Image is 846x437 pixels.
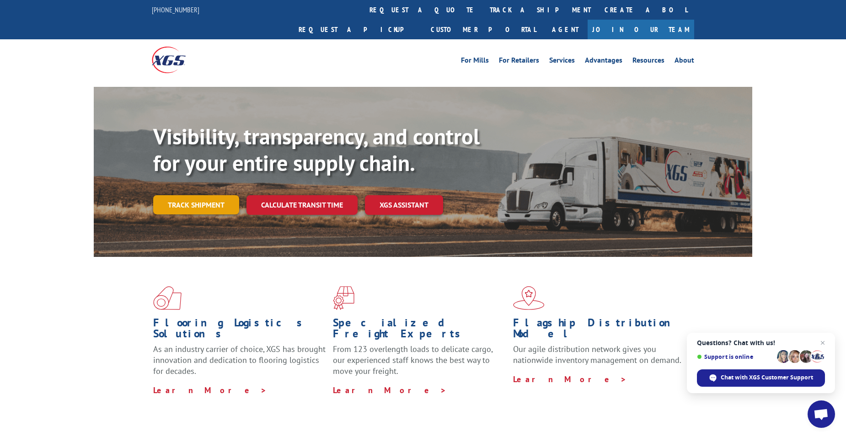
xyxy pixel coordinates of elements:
a: For Mills [461,57,489,67]
div: Chat with XGS Customer Support [697,369,825,387]
h1: Flooring Logistics Solutions [153,317,326,344]
span: As an industry carrier of choice, XGS has brought innovation and dedication to flooring logistics... [153,344,326,376]
a: For Retailers [499,57,539,67]
a: Agent [543,20,588,39]
span: Close chat [817,337,828,348]
span: Our agile distribution network gives you nationwide inventory management on demand. [513,344,681,365]
img: xgs-icon-focused-on-flooring-red [333,286,354,310]
a: Calculate transit time [246,195,358,215]
div: Open chat [808,400,835,428]
a: Customer Portal [424,20,543,39]
a: Advantages [585,57,622,67]
a: XGS ASSISTANT [365,195,443,215]
img: xgs-icon-total-supply-chain-intelligence-red [153,286,182,310]
a: [PHONE_NUMBER] [152,5,199,14]
a: Resources [632,57,664,67]
img: xgs-icon-flagship-distribution-model-red [513,286,545,310]
p: From 123 overlength loads to delicate cargo, our experienced staff knows the best way to move you... [333,344,506,384]
span: Chat with XGS Customer Support [721,373,813,382]
h1: Specialized Freight Experts [333,317,506,344]
a: Learn More > [153,385,267,395]
a: Services [549,57,575,67]
a: Learn More > [333,385,447,395]
a: About [675,57,694,67]
span: Questions? Chat with us! [697,339,825,346]
a: Request a pickup [292,20,424,39]
a: Learn More > [513,374,627,384]
a: Join Our Team [588,20,694,39]
a: Track shipment [153,195,239,214]
span: Support is online [697,353,774,360]
h1: Flagship Distribution Model [513,317,686,344]
b: Visibility, transparency, and control for your entire supply chain. [153,122,480,177]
